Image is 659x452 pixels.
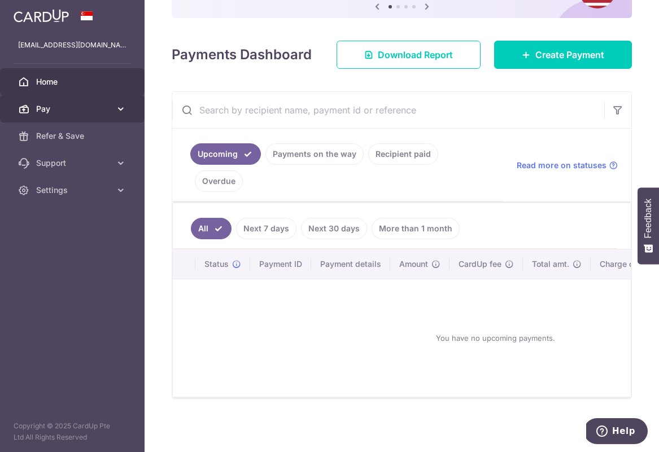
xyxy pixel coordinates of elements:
button: Feedback - Show survey [638,187,659,264]
span: Download Report [378,48,453,62]
a: More than 1 month [372,218,460,239]
img: CardUp [14,9,69,23]
span: Settings [36,185,111,196]
th: Payment ID [250,249,311,279]
a: Read more on statuses [517,160,618,171]
span: Read more on statuses [517,160,606,171]
span: Total amt. [532,258,569,270]
a: All [191,218,232,239]
a: Payments on the way [265,143,364,165]
span: Home [36,76,111,87]
p: [EMAIL_ADDRESS][DOMAIN_NAME] [18,40,126,51]
a: Overdue [195,170,243,192]
span: CardUp fee [459,258,501,270]
span: Pay [36,103,111,115]
span: Charge date [600,258,646,270]
a: Next 30 days [301,218,367,239]
iframe: Opens a widget where you can find more information [586,418,648,446]
a: Next 7 days [236,218,296,239]
a: Create Payment [494,41,632,69]
span: Feedback [643,199,653,238]
h4: Payments Dashboard [172,45,312,65]
span: Create Payment [535,48,604,62]
input: Search by recipient name, payment id or reference [172,92,604,128]
span: Refer & Save [36,130,111,142]
span: Support [36,157,111,169]
a: Recipient paid [368,143,438,165]
span: Amount [399,258,428,270]
span: Status [204,258,229,270]
a: Download Report [337,41,481,69]
a: Upcoming [190,143,261,165]
th: Payment details [311,249,390,279]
